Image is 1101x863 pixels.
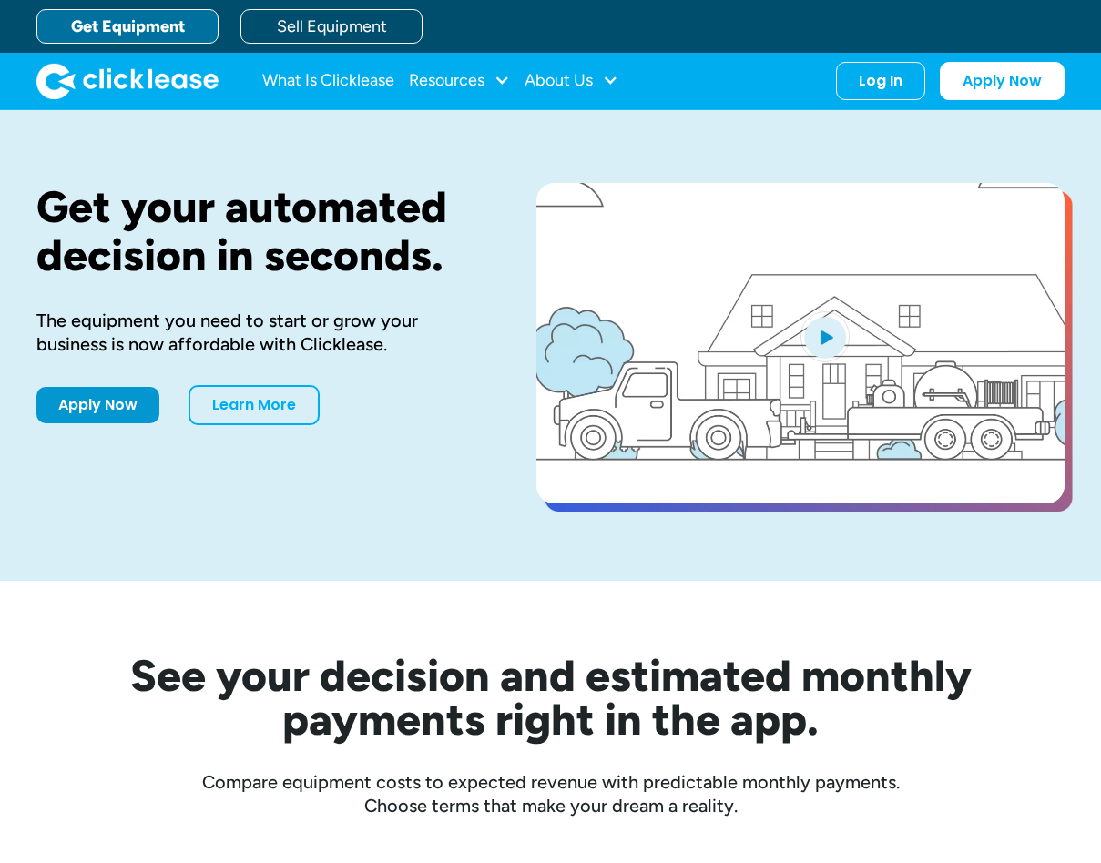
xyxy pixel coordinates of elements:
a: open lightbox [536,183,1065,503]
h1: Get your automated decision in seconds. [36,183,478,279]
div: The equipment you need to start or grow your business is now affordable with Clicklease. [36,309,478,356]
div: Log In [859,72,902,90]
div: Compare equipment costs to expected revenue with predictable monthly payments. Choose terms that ... [36,770,1065,817]
a: Learn More [189,385,320,425]
h2: See your decision and estimated monthly payments right in the app. [41,654,1061,741]
a: Apply Now [940,62,1065,100]
a: Get Equipment [36,9,219,44]
div: About Us [525,63,618,99]
div: Resources [409,63,510,99]
img: Clicklease logo [36,63,219,99]
a: Apply Now [36,387,159,423]
a: home [36,63,219,99]
a: Sell Equipment [240,9,423,44]
img: Blue play button logo on a light blue circular background [800,311,850,362]
a: What Is Clicklease [262,63,394,99]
